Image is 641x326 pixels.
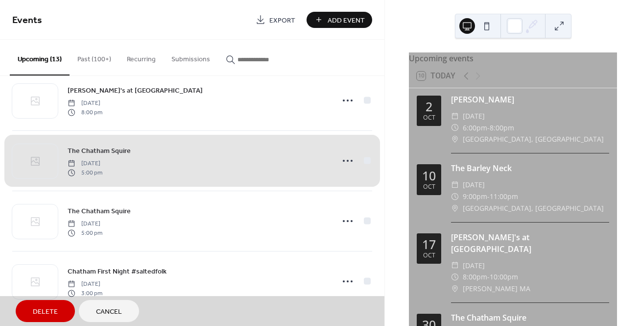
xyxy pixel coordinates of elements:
[451,179,459,191] div: ​
[423,252,435,259] div: Oct
[79,300,139,322] button: Cancel
[422,238,436,251] div: 17
[490,271,518,283] span: 10:00pm
[12,11,42,30] span: Events
[307,12,372,28] button: Add Event
[490,191,518,202] span: 11:00pm
[119,40,164,75] button: Recurring
[463,179,485,191] span: [DATE]
[451,312,609,324] div: The Chatham Squire
[463,271,487,283] span: 8:00pm
[269,15,295,25] span: Export
[451,231,609,255] div: [PERSON_NAME]'s at [GEOGRAPHIC_DATA]
[487,122,490,134] span: -
[451,191,459,202] div: ​
[328,15,365,25] span: Add Event
[423,184,435,190] div: Oct
[422,170,436,182] div: 10
[16,300,75,322] button: Delete
[164,40,218,75] button: Submissions
[463,110,485,122] span: [DATE]
[451,271,459,283] div: ​
[463,122,487,134] span: 6:00pm
[487,271,490,283] span: -
[490,122,514,134] span: 8:00pm
[463,260,485,272] span: [DATE]
[70,40,119,75] button: Past (100+)
[423,115,435,121] div: Oct
[248,12,303,28] a: Export
[451,162,609,174] div: The Barley Neck
[451,260,459,272] div: ​
[451,110,459,122] div: ​
[487,191,490,202] span: -
[451,283,459,295] div: ​
[451,94,609,105] div: [PERSON_NAME]
[451,202,459,214] div: ​
[409,52,617,64] div: Upcoming events
[96,307,122,317] span: Cancel
[463,202,604,214] span: [GEOGRAPHIC_DATA], [GEOGRAPHIC_DATA]
[463,133,604,145] span: [GEOGRAPHIC_DATA], [GEOGRAPHIC_DATA]
[426,100,432,113] div: 2
[451,133,459,145] div: ​
[33,307,58,317] span: Delete
[463,191,487,202] span: 9:00pm
[10,40,70,75] button: Upcoming (13)
[451,122,459,134] div: ​
[463,283,530,295] span: [PERSON_NAME] MA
